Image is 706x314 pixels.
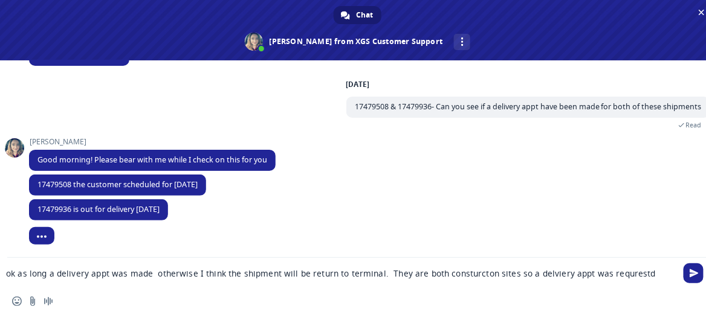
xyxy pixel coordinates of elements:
span: 17479508 & 17479936- Can you see if a delivery appt have been made for both of these shipments [355,101,702,112]
div: Chat [334,6,381,24]
span: 17479936 is out for delivery [DATE] [37,204,160,214]
span: Read [686,121,702,129]
span: Insert an emoji [12,296,22,306]
span: Send [684,263,704,283]
div: [DATE] [346,81,369,88]
span: Send a file [28,296,37,306]
span: 17479508 the customer scheduled for [DATE] [37,179,198,190]
textarea: Compose your message... [6,268,670,279]
span: [PERSON_NAME] [29,138,276,146]
span: Good morning! Please bear with me while I check on this for you [37,155,267,165]
span: Chat [356,6,373,24]
div: More channels [454,34,470,50]
span: Audio message [44,296,53,306]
